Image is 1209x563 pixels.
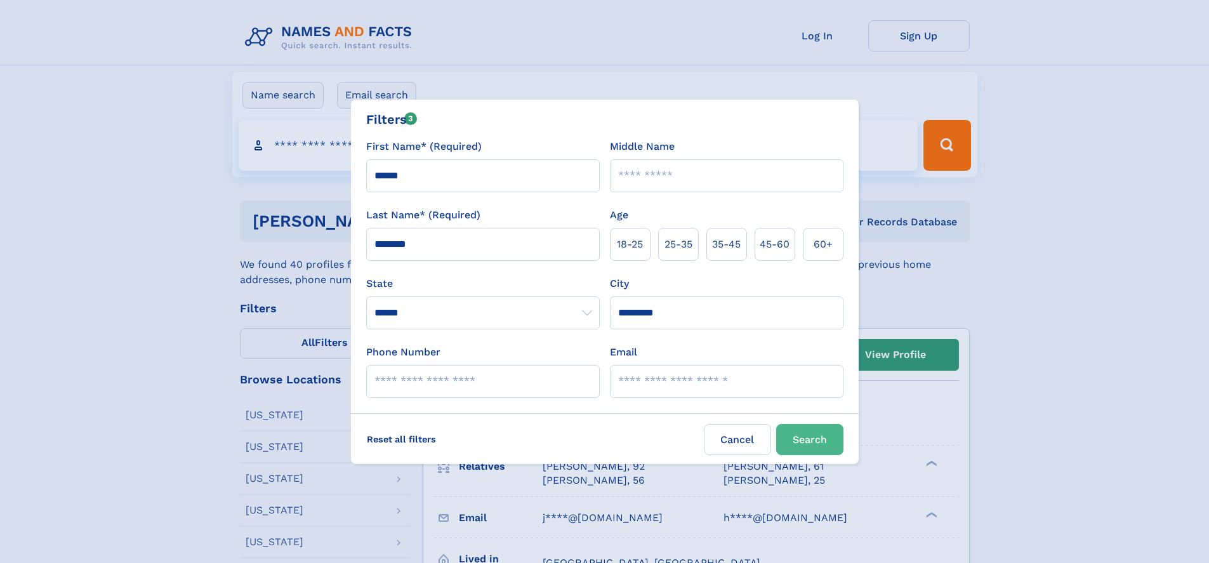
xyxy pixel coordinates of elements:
label: Last Name* (Required) [366,208,480,223]
label: Cancel [704,424,771,455]
label: First Name* (Required) [366,139,482,154]
span: 60+ [814,237,833,252]
label: Middle Name [610,139,675,154]
span: 35‑45 [712,237,741,252]
span: 18‑25 [617,237,643,252]
label: Email [610,345,637,360]
label: Phone Number [366,345,440,360]
label: City [610,276,629,291]
label: Age [610,208,628,223]
label: State [366,276,600,291]
span: 45‑60 [760,237,789,252]
button: Search [776,424,843,455]
div: Filters [366,110,418,129]
label: Reset all filters [359,424,444,454]
span: 25‑35 [664,237,692,252]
